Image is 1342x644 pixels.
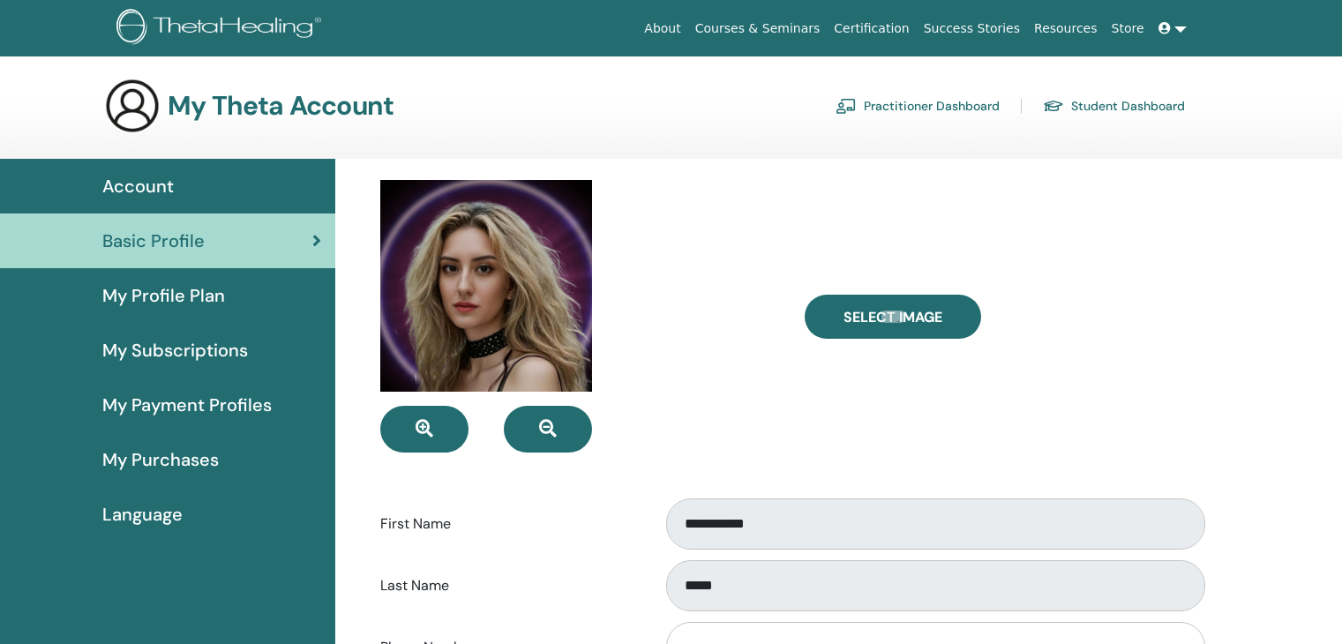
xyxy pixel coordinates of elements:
span: Select Image [843,308,942,326]
label: First Name [367,507,649,541]
a: Store [1105,12,1151,45]
input: Select Image [881,311,904,323]
a: Courses & Seminars [688,12,828,45]
h3: My Theta Account [168,90,394,122]
a: Student Dashboard [1043,92,1185,120]
a: Success Stories [917,12,1027,45]
img: default.jpg [380,180,592,392]
img: graduation-cap.svg [1043,99,1064,114]
span: My Subscriptions [102,337,248,363]
span: My Purchases [102,446,219,473]
a: Resources [1027,12,1105,45]
a: Practitioner Dashboard [836,92,1000,120]
img: logo.png [116,9,327,49]
img: generic-user-icon.jpg [104,78,161,134]
span: Basic Profile [102,228,205,254]
a: Certification [827,12,916,45]
span: My Profile Plan [102,282,225,309]
span: Language [102,501,183,528]
img: chalkboard-teacher.svg [836,98,857,114]
label: Last Name [367,569,649,603]
a: About [637,12,687,45]
span: My Payment Profiles [102,392,272,418]
span: Account [102,173,174,199]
